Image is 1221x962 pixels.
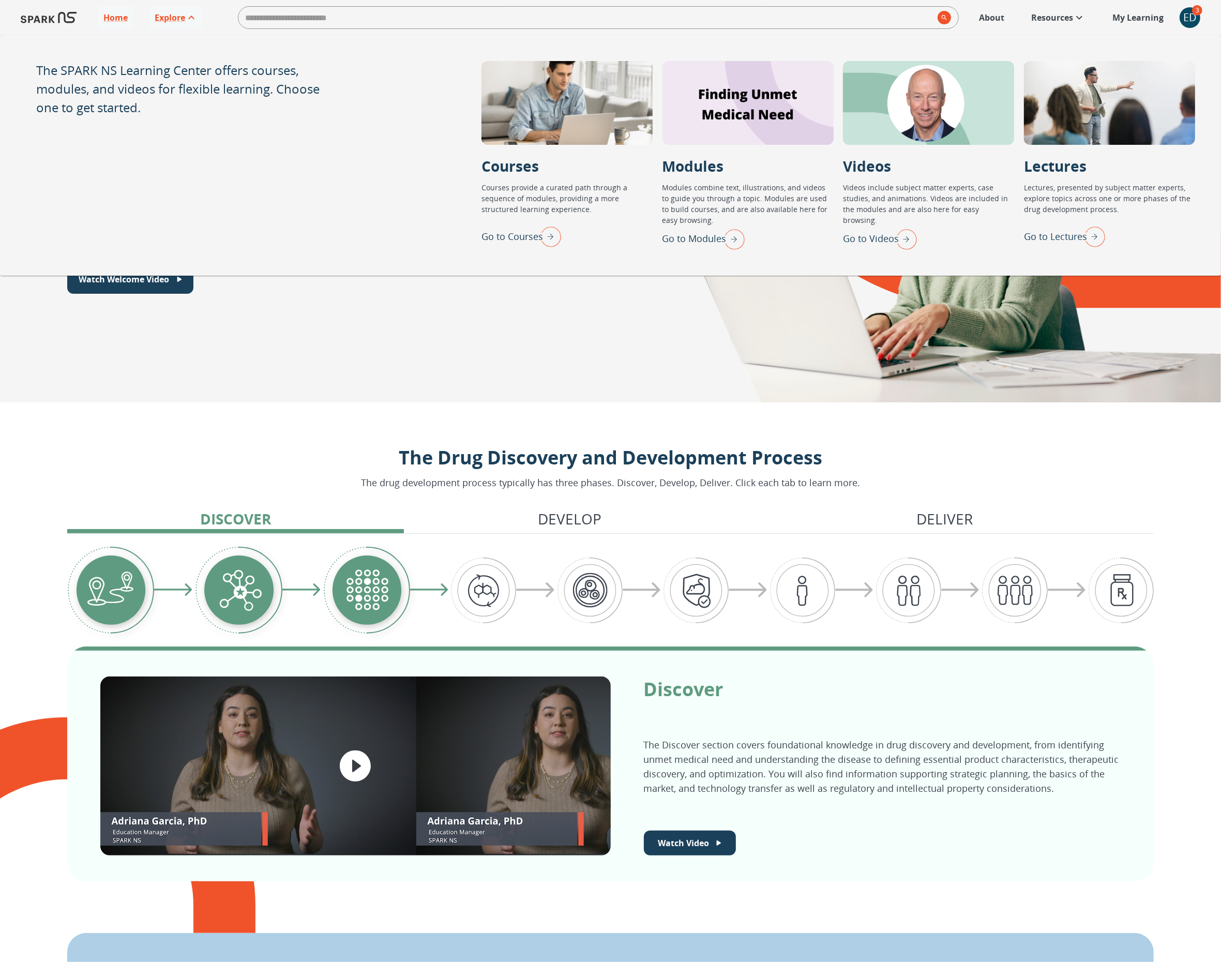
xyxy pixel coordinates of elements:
[98,6,133,29] a: Home
[1180,7,1200,28] button: account of current user
[933,7,951,28] button: search
[481,182,653,223] p: Courses provide a curated path through a sequence of modules, providing a more structured learnin...
[843,155,891,177] p: Videos
[155,11,185,24] p: Explore
[516,582,554,598] img: arrow-right
[79,273,170,285] p: Watch Welcome Video
[361,476,860,490] p: The drug development process typically has three phases. Discover, Develop, Deliver. Click each t...
[729,582,767,598] img: arrow-right
[662,232,727,246] p: Go to Modules
[1024,182,1195,223] p: Lectures, presented by subject matter experts, explore topics across one or more phases of the dr...
[410,583,448,597] img: arrow-right
[719,226,745,252] img: right arrow
[1107,6,1169,29] a: My Learning
[481,61,653,145] div: Courses
[282,583,321,597] img: arrow-right
[538,508,601,530] p: Develop
[1024,223,1105,250] div: Go to Lectures
[941,582,979,598] img: arrow-right
[1180,7,1200,28] div: ED
[835,582,873,598] img: arrow-right
[644,677,1121,702] p: Discover
[891,226,917,252] img: right arrow
[333,743,378,789] button: play video
[662,61,834,145] div: Modules
[1031,11,1073,24] p: Resources
[979,11,1004,24] p: About
[481,223,561,250] div: Go to Courses
[535,223,561,250] img: right arrow
[623,582,661,598] img: arrow-right
[1112,11,1164,24] p: My Learning
[843,61,1014,145] div: Videos
[67,546,1154,634] div: Graphic showing the progression through the Discover, Develop, and Deliver pipeline, highlighting...
[21,5,77,30] img: Logo of SPARK at Stanford
[974,6,1009,29] a: About
[149,6,203,29] a: Explore
[662,155,724,177] p: Modules
[481,230,543,244] p: Go to Courses
[658,837,709,849] p: Watch Video
[154,583,192,597] img: arrow-right
[1024,230,1087,244] p: Go to Lectures
[1048,582,1086,598] img: arrow-right
[916,508,973,530] p: Deliver
[200,508,271,530] p: Discover
[1192,5,1202,16] span: 3
[103,11,128,24] p: Home
[1024,155,1087,177] p: Lectures
[662,182,834,226] p: Modules combine text, illustrations, and videos to guide you through a topic. Modules are used to...
[843,226,917,252] div: Go to Videos
[67,265,193,294] button: Watch Welcome Video
[361,444,860,472] p: The Drug Discovery and Development Process
[843,182,1014,226] p: Videos include subject matter experts, case studies, and animations. Videos are included in the m...
[36,61,328,117] p: The SPARK NS Learning Center offers courses, modules, and videos for flexible learning. Choose on...
[644,738,1121,795] p: The Discover section covers foundational knowledge in drug discovery and development, from identi...
[1079,223,1105,250] img: right arrow
[662,226,745,252] div: Go to Modules
[644,831,736,855] button: Watch Welcome Video
[100,677,611,855] div: Logo of SPARK NS, featuring the words "Discover: Drug Discovery and Early Planning"
[481,155,539,177] p: Courses
[843,232,899,246] p: Go to Videos
[1024,61,1195,145] div: Lectures
[1026,6,1091,29] a: Resources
